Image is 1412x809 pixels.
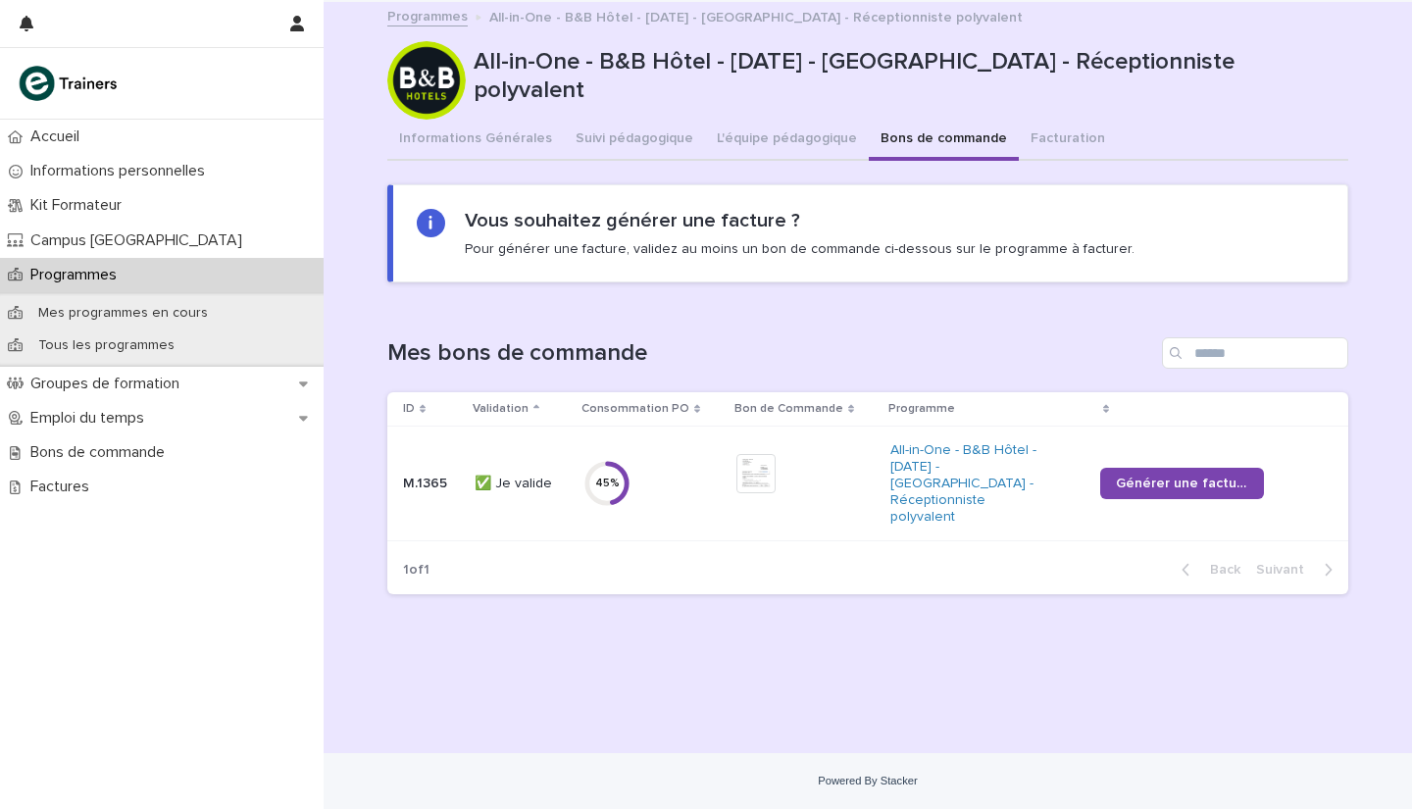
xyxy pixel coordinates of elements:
p: Programme [888,398,955,420]
p: Factures [23,478,105,496]
a: All-in-One - B&B Hôtel - [DATE] - [GEOGRAPHIC_DATA] - Réceptionniste polyvalent [890,442,1054,525]
p: Kit Formateur [23,196,137,215]
p: ID [403,398,415,420]
p: ✅ Je valide [475,476,568,492]
button: Back [1166,561,1248,579]
button: L'équipe pédagogique [705,120,869,161]
span: Back [1198,563,1240,577]
p: Consommation PO [581,398,689,420]
img: K0CqGN7SDeD6s4JG8KQk [16,64,124,103]
tr: M.1365✅ Je valide45%All-in-One - B&B Hôtel - [DATE] - [GEOGRAPHIC_DATA] - Réceptionniste polyvale... [387,427,1348,541]
button: Bons de commande [869,120,1019,161]
p: 1 of 1 [387,546,445,594]
p: Informations personnelles [23,162,221,180]
h1: Mes bons de commande [387,339,1154,368]
p: Programmes [23,266,132,284]
button: Facturation [1019,120,1117,161]
a: Programmes [387,4,468,26]
span: Générer une facture [1116,477,1248,490]
p: Tous les programmes [23,337,190,354]
p: Validation [473,398,529,420]
h2: Vous souhaitez générer une facture ? [465,209,800,232]
a: Générer une facture [1100,468,1264,499]
p: All-in-One - B&B Hôtel - [DATE] - [GEOGRAPHIC_DATA] - Réceptionniste polyvalent [489,5,1023,26]
button: Suivi pédagogique [564,120,705,161]
p: M.1365 [403,476,459,492]
button: Informations Générales [387,120,564,161]
span: Next [1256,563,1316,577]
p: Groupes de formation [23,375,195,393]
button: Next [1248,561,1348,579]
p: Mes programmes en cours [23,305,224,322]
p: Emploi du temps [23,409,160,428]
p: All-in-One - B&B Hôtel - [DATE] - [GEOGRAPHIC_DATA] - Réceptionniste polyvalent [474,48,1340,105]
p: Bon de Commande [734,398,843,420]
p: Campus [GEOGRAPHIC_DATA] [23,231,258,250]
p: Pour générer une facture, validez au moins un bon de commande ci-dessous sur le programme à factu... [465,240,1135,258]
div: 45 % [583,477,630,490]
p: Accueil [23,127,95,146]
a: Powered By Stacker [818,775,917,786]
p: Bons de commande [23,443,180,462]
input: Search [1162,337,1348,369]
